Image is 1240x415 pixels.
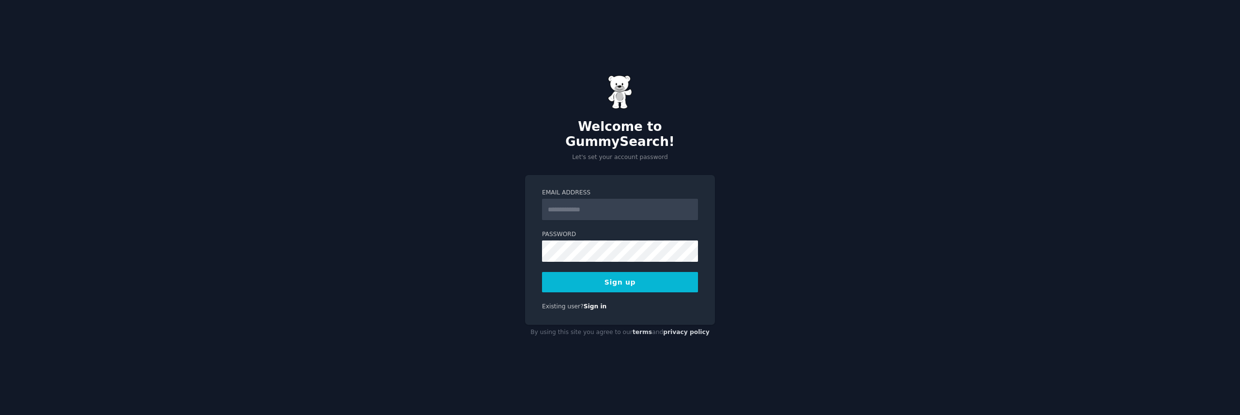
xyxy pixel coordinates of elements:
[542,272,698,292] button: Sign up
[542,189,698,197] label: Email Address
[542,230,698,239] label: Password
[663,329,710,335] a: privacy policy
[525,153,715,162] p: Let's set your account password
[633,329,652,335] a: terms
[542,303,584,310] span: Existing user?
[608,75,632,109] img: Gummy Bear
[525,325,715,340] div: By using this site you agree to our and
[525,119,715,150] h2: Welcome to GummySearch!
[584,303,607,310] a: Sign in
